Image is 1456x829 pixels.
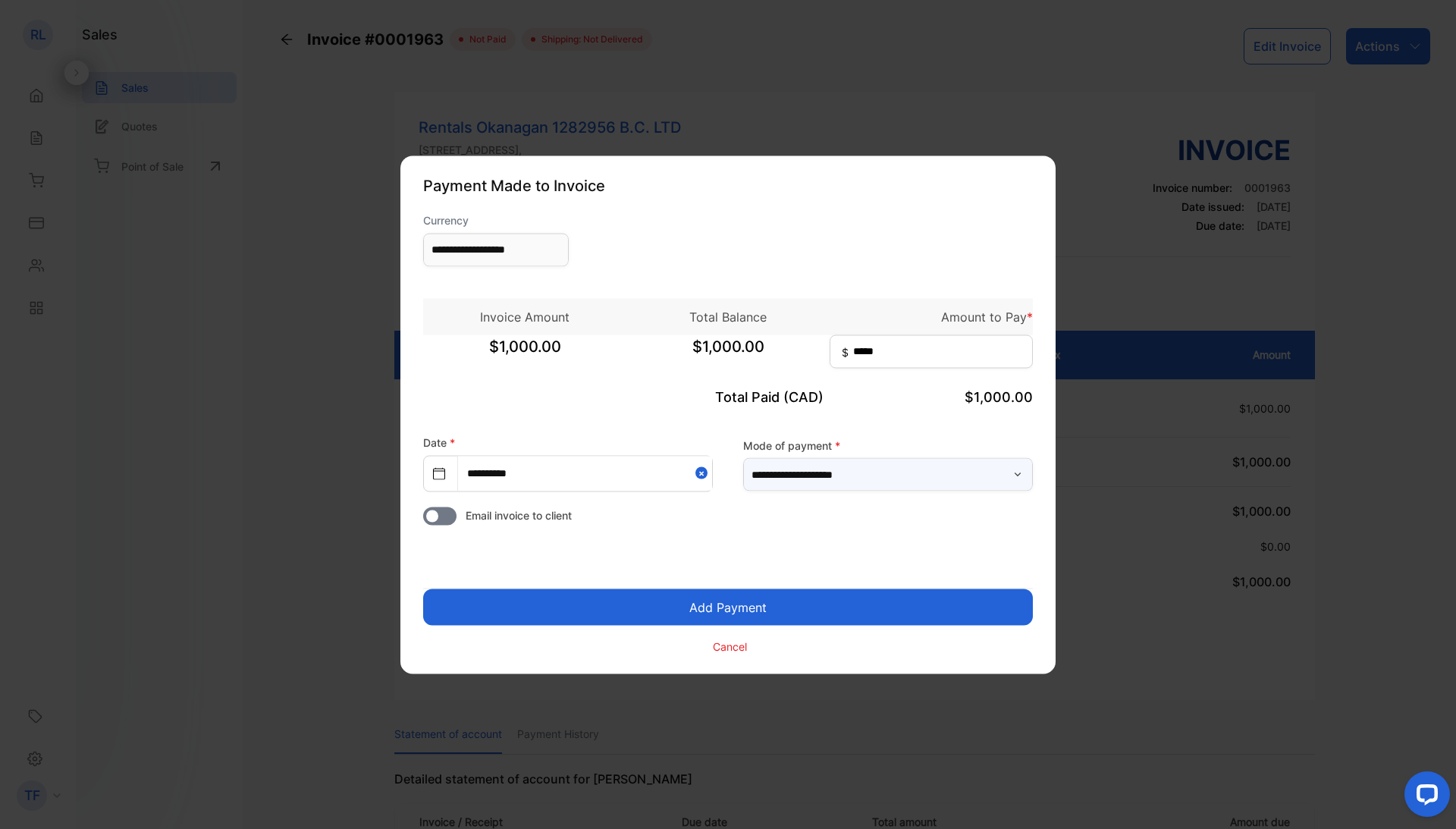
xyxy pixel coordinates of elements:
span: $1,000.00 [965,388,1033,404]
label: Currency [423,212,569,228]
button: Add Payment [423,589,1033,625]
label: Mode of payment [743,438,1033,454]
span: $ [842,344,849,360]
label: Date [423,435,455,448]
p: Amount to Pay [830,307,1033,325]
iframe: LiveChat chat widget [1392,765,1456,829]
p: Total Balance [626,307,830,325]
button: Close [695,456,712,490]
p: Cancel [713,639,747,655]
p: Invoice Amount [423,307,626,325]
span: $1,000.00 [423,334,626,372]
span: Email invoice to client [466,507,572,523]
span: $1,000.00 [626,334,830,372]
p: Payment Made to Invoice [423,174,1033,196]
p: Total Paid (CAD) [626,386,830,407]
